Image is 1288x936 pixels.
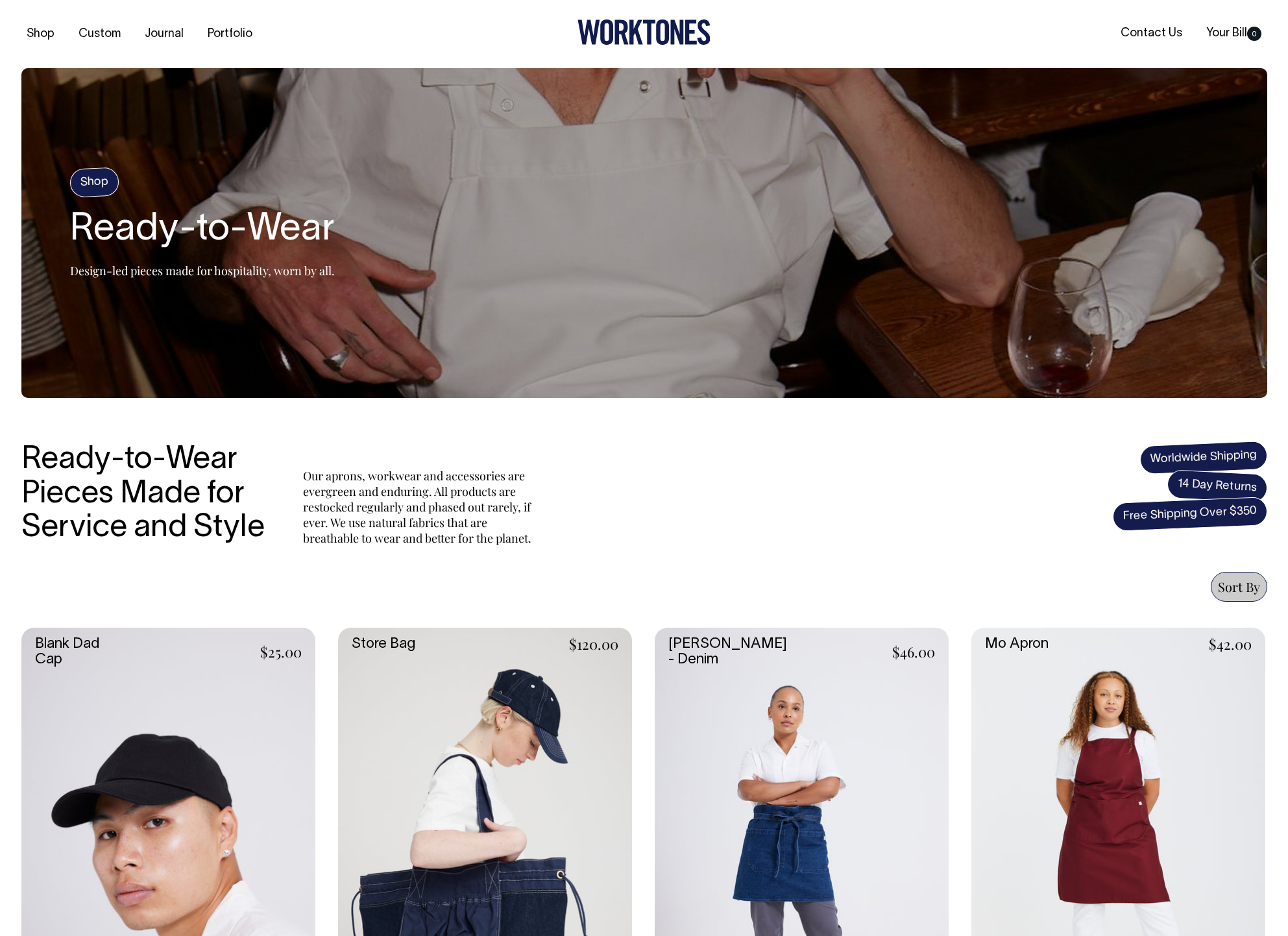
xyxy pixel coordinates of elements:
[21,23,60,45] a: Shop
[202,23,258,45] a: Portfolio
[303,468,537,546] p: Our aprons, workwear and accessories are evergreen and enduring. All products are restocked regul...
[21,443,274,546] h3: Ready-to-Wear Pieces Made for Service and Style
[1166,469,1267,503] span: 14 Day Returns
[1115,23,1187,44] a: Contact Us
[1139,441,1268,474] span: Worldwide Shipping
[70,263,335,278] p: Design-led pieces made for hospitality, worn by all.
[1201,23,1267,44] a: Your Bill0
[69,167,119,197] h4: Shop
[73,23,126,45] a: Custom
[1112,497,1268,532] span: Free Shipping Over $350
[1247,27,1261,41] span: 0
[1218,578,1260,595] span: Sort By
[140,23,189,45] a: Journal
[70,210,335,251] h1: Ready-to-Wear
